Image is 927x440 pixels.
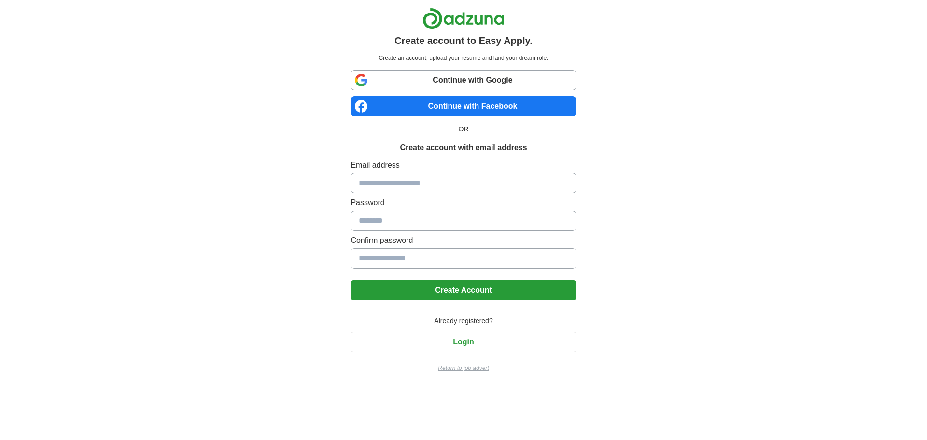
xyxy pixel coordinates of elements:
label: Confirm password [351,235,576,246]
h1: Create account with email address [400,142,527,154]
p: Create an account, upload your resume and land your dream role. [352,54,574,62]
a: Continue with Facebook [351,96,576,116]
span: OR [453,124,475,134]
a: Continue with Google [351,70,576,90]
label: Password [351,197,576,209]
button: Create Account [351,280,576,300]
span: Already registered? [428,316,498,326]
a: Return to job advert [351,364,576,372]
h1: Create account to Easy Apply. [394,33,533,48]
label: Email address [351,159,576,171]
button: Login [351,332,576,352]
a: Login [351,338,576,346]
img: Adzuna logo [422,8,505,29]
